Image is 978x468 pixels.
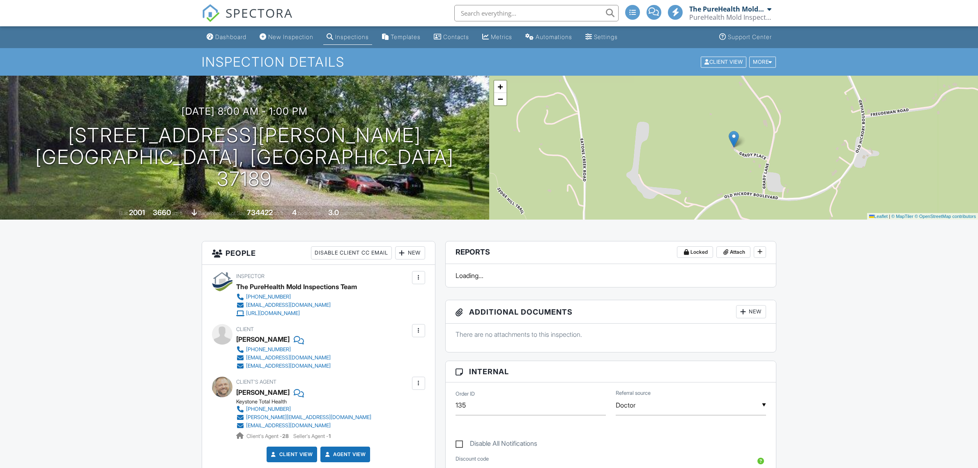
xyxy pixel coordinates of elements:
[153,208,171,217] div: 3660
[689,13,771,21] div: PureHealth Mold Inspections
[340,210,364,216] span: bathrooms
[226,4,293,21] span: SPECTORA
[246,433,290,439] span: Client's Agent -
[246,346,291,353] div: [PHONE_NUMBER]
[716,30,775,45] a: Support Center
[736,305,766,318] div: New
[182,106,308,117] h3: [DATE] 8:00 am - 1:00 pm
[328,208,339,217] div: 3.0
[536,33,572,40] div: Automations
[119,210,128,216] span: Built
[236,386,290,398] a: [PERSON_NAME]
[329,433,331,439] strong: 1
[236,326,254,332] span: Client
[236,413,371,422] a: [PERSON_NAME][EMAIL_ADDRESS][DOMAIN_NAME]
[236,398,378,405] div: Keystone Total Health
[443,33,469,40] div: Contacts
[454,5,619,21] input: Search everything...
[246,414,371,421] div: [PERSON_NAME][EMAIL_ADDRESS][DOMAIN_NAME]
[236,333,290,345] div: [PERSON_NAME]
[311,246,392,259] div: Disable Client CC Email
[456,440,537,450] label: Disable All Notifications
[522,30,575,45] a: Automations (Basic)
[446,300,776,324] h3: Additional Documents
[446,361,776,382] h3: Internal
[729,131,739,148] img: Marker
[491,33,512,40] div: Metrics
[236,345,331,354] a: [PHONE_NUMBER]
[728,33,772,40] div: Support Center
[497,94,503,104] span: −
[430,30,472,45] a: Contacts
[582,30,621,45] a: Settings
[700,58,748,65] a: Client View
[292,208,297,217] div: 4
[891,214,914,219] a: © MapTiler
[869,214,888,219] a: Leaflet
[13,125,476,190] h1: [STREET_ADDRESS][PERSON_NAME] [GEOGRAPHIC_DATA], [GEOGRAPHIC_DATA] 37189
[236,309,350,317] a: [URL][DOMAIN_NAME]
[236,293,350,301] a: [PHONE_NUMBER]
[594,33,618,40] div: Settings
[228,210,246,216] span: Lot Size
[246,422,331,429] div: [EMAIL_ADDRESS][DOMAIN_NAME]
[395,246,425,259] div: New
[269,450,313,459] a: Client View
[701,56,746,67] div: Client View
[198,210,221,216] span: basement
[246,302,331,308] div: [EMAIL_ADDRESS][DOMAIN_NAME]
[689,5,765,13] div: The PureHealth Mold Inspections Team
[456,455,489,463] label: Discount code
[246,406,291,412] div: [PHONE_NUMBER]
[246,294,291,300] div: [PHONE_NUMBER]
[494,93,506,105] a: Zoom out
[202,4,220,22] img: The Best Home Inspection Software - Spectora
[323,30,372,45] a: Inspections
[915,214,976,219] a: © OpenStreetMap contributors
[236,280,357,293] div: The PureHealth Mold Inspections Team
[456,390,475,398] label: Order ID
[236,354,331,362] a: [EMAIL_ADDRESS][DOMAIN_NAME]
[391,33,421,40] div: Templates
[256,30,317,45] a: New Inspection
[203,30,250,45] a: Dashboard
[749,56,776,67] div: More
[889,214,890,219] span: |
[379,30,424,45] a: Templates
[129,208,145,217] div: 2001
[323,450,366,459] a: Agent View
[298,210,320,216] span: bedrooms
[247,208,273,217] div: 734422
[202,11,293,28] a: SPECTORA
[494,81,506,93] a: Zoom in
[202,241,435,265] h3: People
[236,379,276,385] span: Client's Agent
[479,30,515,45] a: Metrics
[293,433,331,439] span: Seller's Agent -
[236,362,331,370] a: [EMAIL_ADDRESS][DOMAIN_NAME]
[282,433,289,439] strong: 28
[246,354,331,361] div: [EMAIL_ADDRESS][DOMAIN_NAME]
[236,422,371,430] a: [EMAIL_ADDRESS][DOMAIN_NAME]
[202,55,777,69] h1: Inspection Details
[236,301,350,309] a: [EMAIL_ADDRESS][DOMAIN_NAME]
[274,210,284,216] span: sq.ft.
[236,405,371,413] a: [PHONE_NUMBER]
[236,273,265,279] span: Inspector
[616,389,651,397] label: Referral source
[215,33,246,40] div: Dashboard
[456,330,766,339] p: There are no attachments to this inspection.
[172,210,184,216] span: sq. ft.
[246,310,300,317] div: [URL][DOMAIN_NAME]
[497,81,503,92] span: +
[335,33,369,40] div: Inspections
[246,363,331,369] div: [EMAIL_ADDRESS][DOMAIN_NAME]
[268,33,313,40] div: New Inspection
